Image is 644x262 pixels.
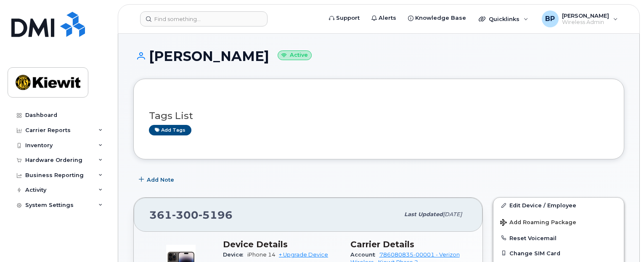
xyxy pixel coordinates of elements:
[172,209,199,221] span: 300
[404,211,443,217] span: Last updated
[350,251,379,258] span: Account
[247,251,276,258] span: iPhone 14
[223,239,340,249] h3: Device Details
[493,213,624,230] button: Add Roaming Package
[279,251,328,258] a: + Upgrade Device
[350,239,468,249] h3: Carrier Details
[607,225,638,256] iframe: Messenger Launcher
[223,251,247,258] span: Device
[147,176,174,184] span: Add Note
[149,125,191,135] a: Add tags
[500,219,576,227] span: Add Roaming Package
[133,172,181,187] button: Add Note
[133,49,624,64] h1: [PERSON_NAME]
[278,50,312,60] small: Active
[493,198,624,213] a: Edit Device / Employee
[149,209,233,221] span: 361
[443,211,462,217] span: [DATE]
[199,209,233,221] span: 5196
[149,111,609,121] h3: Tags List
[493,230,624,246] button: Reset Voicemail
[493,246,624,261] button: Change SIM Card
